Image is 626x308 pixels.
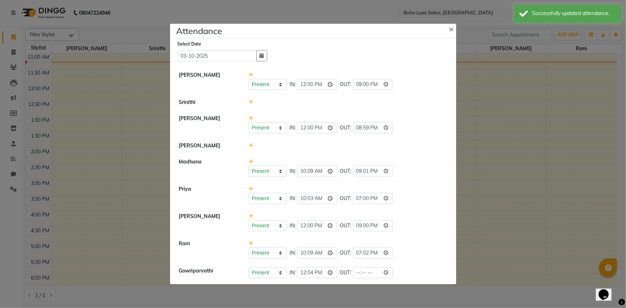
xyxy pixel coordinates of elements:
span: OUT: [340,167,352,175]
span: × [449,23,454,34]
span: OUT: [340,124,352,132]
span: OUT: [340,269,352,276]
h4: Attendance [176,24,222,37]
div: Srinithi [174,99,244,106]
span: IN: [290,167,296,175]
span: OUT: [340,222,352,229]
span: IN: [290,81,296,88]
div: Successfully updated attendance. [532,10,616,17]
span: IN: [290,195,296,202]
span: OUT: [340,81,352,88]
iframe: chat widget [596,279,619,301]
div: Ram [174,240,244,259]
label: Select Date [178,41,202,47]
div: Madhana [174,158,244,177]
input: Select date [178,50,257,61]
div: [PERSON_NAME] [174,142,244,150]
span: IN: [290,222,296,229]
span: OUT: [340,249,352,257]
div: [PERSON_NAME] [174,115,244,133]
button: Close [443,19,461,39]
div: [PERSON_NAME] [174,71,244,90]
div: [PERSON_NAME] [174,213,244,231]
span: IN: [290,249,296,257]
div: Priya [174,185,244,204]
span: IN: [290,269,296,276]
div: Gowriparvathi [174,267,244,278]
span: IN: [290,124,296,132]
span: OUT: [340,195,352,202]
